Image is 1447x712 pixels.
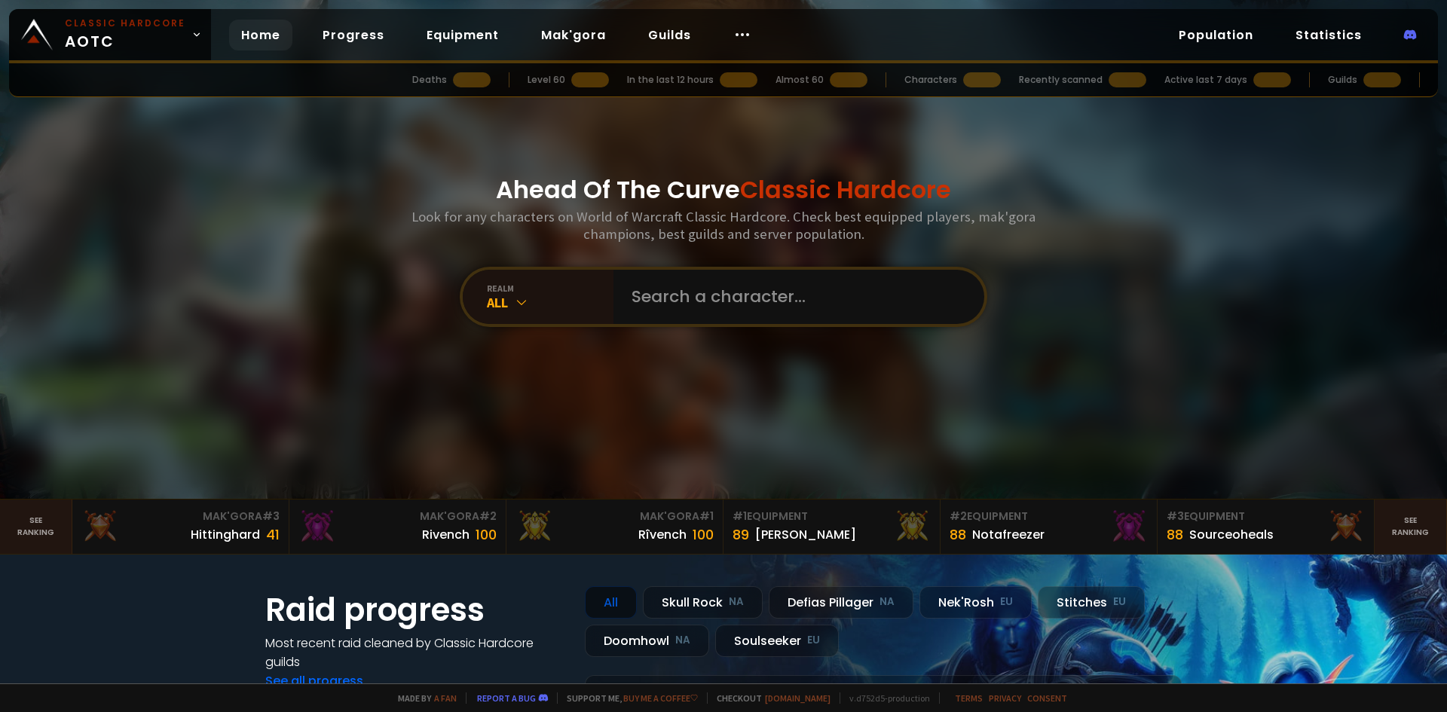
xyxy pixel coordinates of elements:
div: 88 [950,524,966,545]
div: Mak'Gora [81,509,280,524]
div: 100 [693,524,714,545]
span: # 2 [479,509,497,524]
div: 88 [1167,524,1183,545]
small: EU [807,633,820,648]
div: Soulseeker [715,625,839,657]
a: Mak'Gora#3Hittinghard41 [72,500,289,554]
a: Privacy [989,692,1021,704]
div: Equipment [1167,509,1365,524]
h4: Most recent raid cleaned by Classic Hardcore guilds [265,634,567,671]
div: 89 [733,524,749,545]
div: Doomhowl [585,625,709,657]
div: Deaths [412,73,447,87]
small: NA [729,594,744,610]
div: Rîvench [638,525,687,544]
a: Terms [955,692,983,704]
span: Classic Hardcore [740,173,951,206]
a: a fan [434,692,457,704]
small: NA [675,633,690,648]
div: 100 [476,524,497,545]
div: Mak'Gora [515,509,714,524]
small: EU [1000,594,1013,610]
small: EU [1113,594,1126,610]
div: Almost 60 [776,73,824,87]
a: Guilds [636,20,703,50]
div: All [487,294,613,311]
small: Classic Hardcore [65,17,185,30]
small: NA [880,594,895,610]
span: Support me, [557,692,698,704]
a: Buy me a coffee [623,692,698,704]
div: Equipment [733,509,931,524]
span: v. d752d5 - production [840,692,930,704]
a: Mak'Gora#2Rivench100 [289,500,506,554]
span: # 2 [950,509,967,524]
a: Mak'gora [529,20,618,50]
div: Guilds [1328,73,1357,87]
div: Nek'Rosh [919,586,1032,619]
a: Report a bug [477,692,536,704]
div: In the last 12 hours [627,73,714,87]
a: Consent [1027,692,1067,704]
h3: Look for any characters on World of Warcraft Classic Hardcore. Check best equipped players, mak'g... [405,208,1042,243]
span: Made by [389,692,457,704]
a: Mak'Gora#1Rîvench100 [506,500,723,554]
div: 41 [266,524,280,545]
div: [PERSON_NAME] [755,525,856,544]
span: # 3 [1167,509,1184,524]
div: Rivench [422,525,470,544]
a: Population [1167,20,1265,50]
a: #2Equipment88Notafreezer [941,500,1158,554]
input: Search a character... [623,270,966,324]
a: #1Equipment89[PERSON_NAME] [723,500,941,554]
div: Defias Pillager [769,586,913,619]
div: Sourceoheals [1189,525,1274,544]
a: Equipment [415,20,511,50]
a: Seeranking [1375,500,1447,554]
a: Home [229,20,292,50]
div: Notafreezer [972,525,1045,544]
div: Skull Rock [643,586,763,619]
a: Statistics [1283,20,1374,50]
div: Characters [904,73,957,87]
span: Checkout [707,692,831,704]
span: AOTC [65,17,185,53]
div: Level 60 [528,73,565,87]
span: # 1 [733,509,747,524]
div: Stitches [1038,586,1145,619]
div: Hittinghard [191,525,260,544]
div: Equipment [950,509,1148,524]
a: See all progress [265,672,363,689]
a: [DOMAIN_NAME] [765,692,831,704]
div: realm [487,283,613,294]
div: Recently scanned [1019,73,1103,87]
h1: Raid progress [265,586,567,634]
span: # 3 [262,509,280,524]
a: Progress [311,20,396,50]
a: #3Equipment88Sourceoheals [1158,500,1375,554]
h1: Ahead Of The Curve [496,172,951,208]
div: Active last 7 days [1164,73,1247,87]
span: # 1 [699,509,714,524]
div: All [585,586,637,619]
a: Classic HardcoreAOTC [9,9,211,60]
div: Mak'Gora [298,509,497,524]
